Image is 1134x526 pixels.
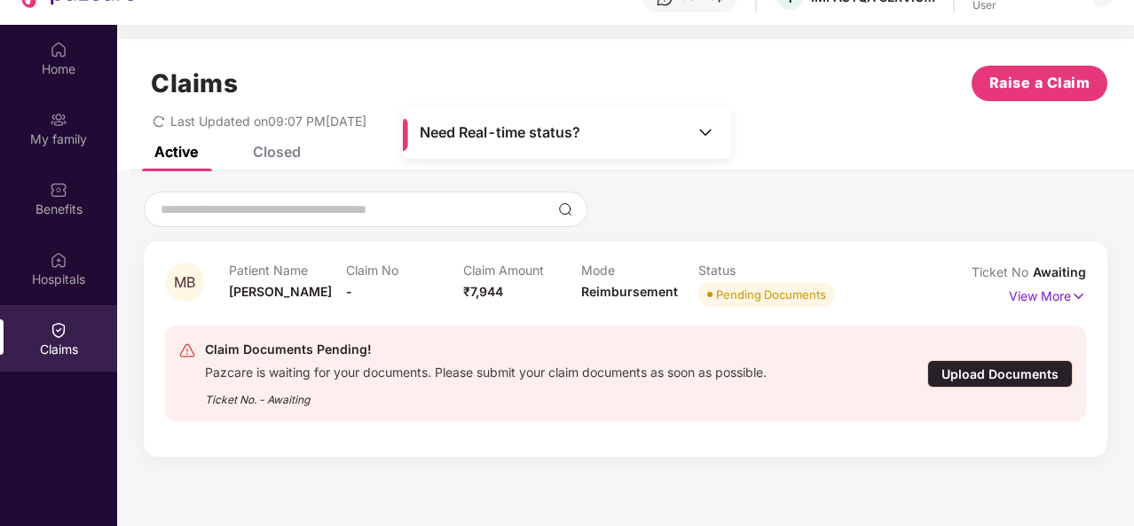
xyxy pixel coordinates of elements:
[154,143,198,161] div: Active
[170,114,366,129] span: Last Updated on 09:07 PM[DATE]
[50,321,67,339] img: svg+xml;base64,PHN2ZyBpZD0iQ2xhaW0iIHhtbG5zPSJodHRwOi8vd3d3LnczLm9yZy8yMDAwL3N2ZyIgd2lkdGg9IjIwIi...
[1071,287,1086,306] img: svg+xml;base64,PHN2ZyB4bWxucz0iaHR0cDovL3d3dy53My5vcmcvMjAwMC9zdmciIHdpZHRoPSIxNyIgaGVpZ2h0PSIxNy...
[558,202,572,216] img: svg+xml;base64,PHN2ZyBpZD0iU2VhcmNoLTMyeDMyIiB4bWxucz0iaHR0cDovL3d3dy53My5vcmcvMjAwMC9zdmciIHdpZH...
[174,275,195,290] span: MB
[581,284,678,299] span: Reimbursement
[972,66,1107,101] button: Raise a Claim
[50,181,67,199] img: svg+xml;base64,PHN2ZyBpZD0iQmVuZWZpdHMiIHhtbG5zPSJodHRwOi8vd3d3LnczLm9yZy8yMDAwL3N2ZyIgd2lkdGg9Ij...
[229,284,332,299] span: [PERSON_NAME]
[463,284,503,299] span: ₹7,944
[989,72,1091,94] span: Raise a Claim
[420,123,580,142] span: Need Real-time status?
[697,123,714,141] img: Toggle Icon
[153,114,165,129] span: redo
[50,251,67,269] img: svg+xml;base64,PHN2ZyBpZD0iSG9zcGl0YWxzIiB4bWxucz0iaHR0cDovL3d3dy53My5vcmcvMjAwMC9zdmciIHdpZHRoPS...
[178,342,196,359] img: svg+xml;base64,PHN2ZyB4bWxucz0iaHR0cDovL3d3dy53My5vcmcvMjAwMC9zdmciIHdpZHRoPSIyNCIgaGVpZ2h0PSIyNC...
[50,41,67,59] img: svg+xml;base64,PHN2ZyBpZD0iSG9tZSIgeG1sbnM9Imh0dHA6Ly93d3cudzMub3JnLzIwMDAvc3ZnIiB3aWR0aD0iMjAiIG...
[581,263,698,278] p: Mode
[1009,282,1086,306] p: View More
[1033,264,1086,279] span: Awaiting
[463,263,580,278] p: Claim Amount
[205,339,767,360] div: Claim Documents Pending!
[151,68,238,98] h1: Claims
[716,286,826,303] div: Pending Documents
[205,360,767,381] div: Pazcare is waiting for your documents. Please submit your claim documents as soon as possible.
[927,360,1073,388] div: Upload Documents
[346,263,463,278] p: Claim No
[50,111,67,129] img: svg+xml;base64,PHN2ZyB3aWR0aD0iMjAiIGhlaWdodD0iMjAiIHZpZXdCb3g9IjAgMCAyMCAyMCIgZmlsbD0ibm9uZSIgeG...
[229,263,346,278] p: Patient Name
[972,264,1033,279] span: Ticket No
[253,143,301,161] div: Closed
[346,284,352,299] span: -
[205,381,767,408] div: Ticket No. - Awaiting
[698,263,815,278] p: Status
